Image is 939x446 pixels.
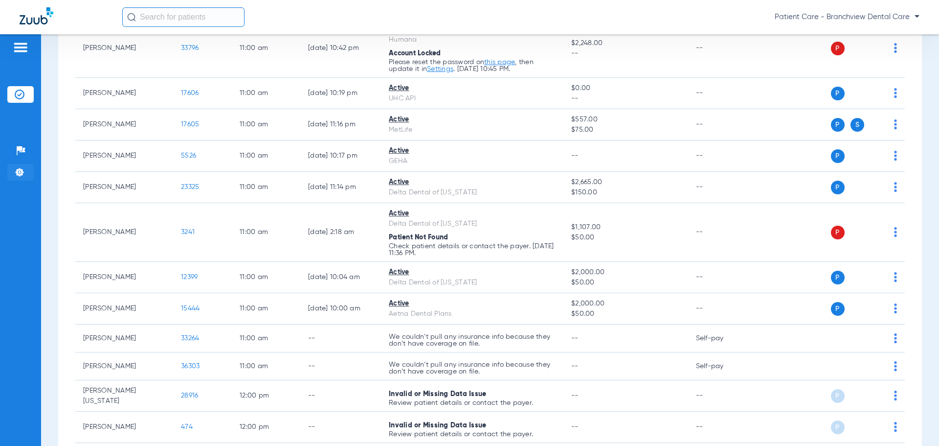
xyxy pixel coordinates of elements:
[389,146,556,156] div: Active
[300,141,381,172] td: [DATE] 10:17 PM
[389,299,556,309] div: Active
[688,262,754,293] td: --
[389,35,556,45] div: Humana
[389,234,448,241] span: Patient Not Found
[831,87,845,100] span: P
[389,50,441,57] span: Account Locked
[688,380,754,412] td: --
[571,83,680,94] span: $0.00
[300,380,381,412] td: --
[389,243,556,257] p: Check patient details or contact the payer. [DATE] 11:36 PM.
[688,325,754,352] td: Self-pay
[389,361,556,375] p: We couldn’t pull any insurance info because they don’t have coverage on file.
[300,293,381,325] td: [DATE] 10:00 AM
[890,399,939,446] div: Chat Widget
[389,125,556,135] div: MetLife
[300,325,381,352] td: --
[75,352,173,380] td: [PERSON_NAME]
[894,391,897,400] img: group-dot-blue.svg
[831,181,845,194] span: P
[831,226,845,239] span: P
[181,392,198,399] span: 28916
[571,309,680,319] span: $50.00
[181,423,193,430] span: 474
[181,229,195,235] span: 3241
[75,203,173,262] td: [PERSON_NAME]
[127,13,136,22] img: Search Icon
[571,278,680,288] span: $50.00
[232,78,300,109] td: 11:00 AM
[894,119,897,129] img: group-dot-blue.svg
[831,389,845,403] span: P
[571,299,680,309] span: $2,000.00
[688,172,754,203] td: --
[831,42,845,55] span: P
[389,177,556,188] div: Active
[232,380,300,412] td: 12:00 PM
[300,78,381,109] td: [DATE] 10:19 PM
[300,172,381,203] td: [DATE] 11:14 PM
[688,412,754,443] td: --
[688,352,754,380] td: Self-pay
[688,19,754,78] td: --
[75,19,173,78] td: [PERSON_NAME]
[232,141,300,172] td: 11:00 AM
[181,335,199,342] span: 33264
[389,188,556,198] div: Delta Dental of [US_STATE]
[75,141,173,172] td: [PERSON_NAME]
[894,43,897,53] img: group-dot-blue.svg
[850,118,864,132] span: S
[75,325,173,352] td: [PERSON_NAME]
[894,333,897,343] img: group-dot-blue.svg
[300,262,381,293] td: [DATE] 10:04 AM
[389,94,556,104] div: UHC API
[571,38,680,48] span: $2,248.00
[232,412,300,443] td: 12:00 PM
[20,7,53,24] img: Zuub Logo
[389,59,556,72] p: Please reset the password on , then update it in . [DATE] 10:45 PM.
[571,363,579,370] span: --
[894,88,897,98] img: group-dot-blue.svg
[389,399,556,406] p: Review patient details or contact the payer.
[894,151,897,161] img: group-dot-blue.svg
[13,42,28,53] img: hamburger-icon
[232,203,300,262] td: 11:00 AM
[181,305,200,312] span: 15444
[484,59,515,66] a: this page
[300,19,381,78] td: [DATE] 10:42 PM
[894,304,897,313] img: group-dot-blue.svg
[181,363,200,370] span: 36303
[571,115,680,125] span: $557.00
[300,109,381,141] td: [DATE] 11:16 PM
[571,267,680,278] span: $2,000.00
[232,109,300,141] td: 11:00 AM
[571,392,579,399] span: --
[122,7,245,27] input: Search for patients
[181,90,199,96] span: 17606
[232,325,300,352] td: 11:00 AM
[831,271,845,284] span: P
[75,78,173,109] td: [PERSON_NAME]
[389,267,556,278] div: Active
[232,293,300,325] td: 11:00 AM
[232,352,300,380] td: 11:00 AM
[181,184,199,190] span: 23325
[75,262,173,293] td: [PERSON_NAME]
[75,380,173,412] td: [PERSON_NAME][US_STATE]
[688,293,754,325] td: --
[571,125,680,135] span: $75.00
[831,421,845,434] span: P
[181,274,198,281] span: 12399
[571,48,680,59] span: --
[389,156,556,166] div: GEHA
[389,209,556,219] div: Active
[831,302,845,316] span: P
[181,121,199,128] span: 17605
[571,335,579,342] span: --
[894,361,897,371] img: group-dot-blue.svg
[75,172,173,203] td: [PERSON_NAME]
[300,412,381,443] td: --
[389,115,556,125] div: Active
[894,227,897,237] img: group-dot-blue.svg
[181,152,196,159] span: 5526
